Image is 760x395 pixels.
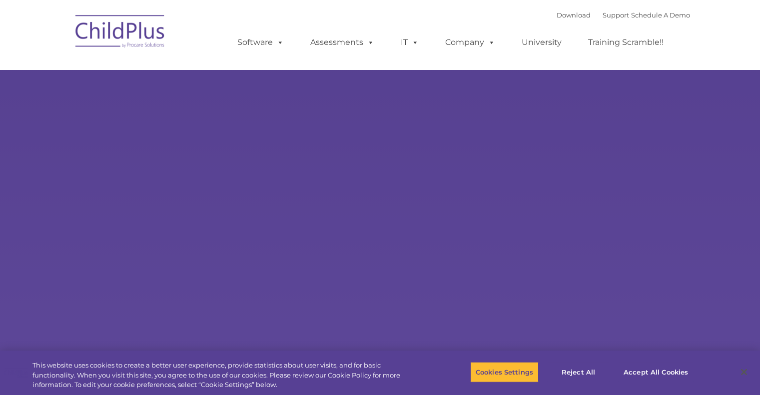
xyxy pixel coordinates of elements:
button: Reject All [547,362,610,383]
a: Schedule A Demo [631,11,690,19]
a: University [512,32,572,52]
button: Accept All Cookies [618,362,694,383]
a: Training Scramble!! [578,32,674,52]
a: Download [557,11,591,19]
a: Assessments [300,32,384,52]
a: Software [227,32,294,52]
button: Close [733,361,755,383]
a: IT [391,32,429,52]
div: This website uses cookies to create a better user experience, provide statistics about user visit... [32,361,418,390]
a: Support [603,11,629,19]
img: ChildPlus by Procare Solutions [70,8,170,58]
font: | [557,11,690,19]
a: Company [435,32,505,52]
button: Cookies Settings [470,362,539,383]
